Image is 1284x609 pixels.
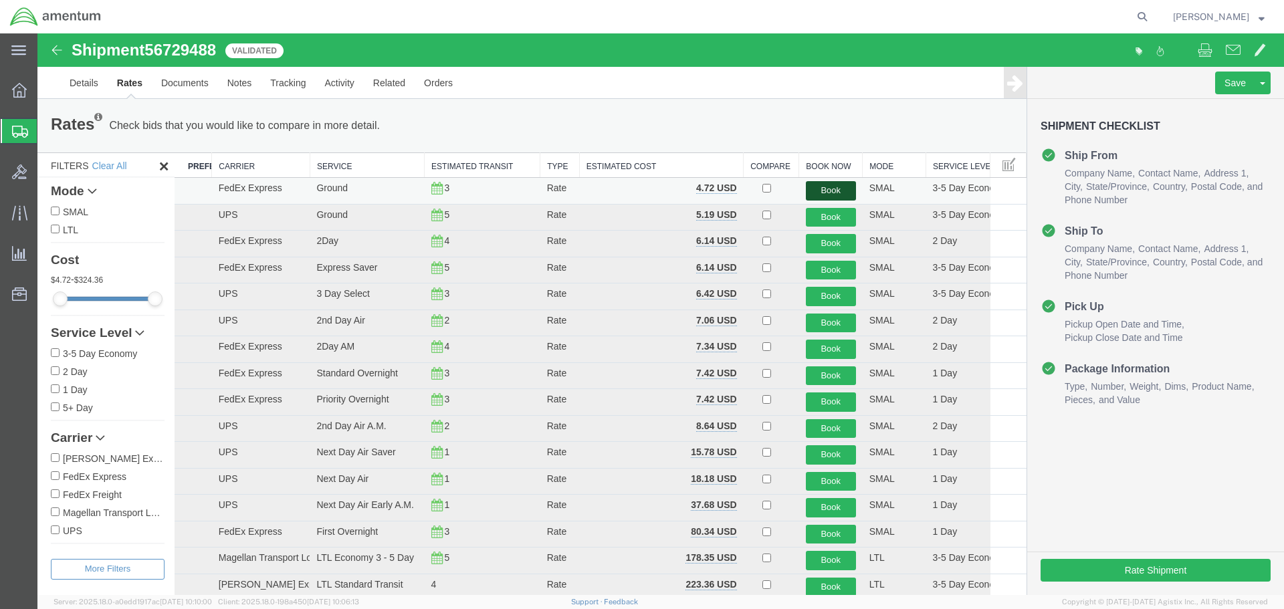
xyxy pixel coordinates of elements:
[503,197,542,224] td: Rate
[53,598,212,606] span: Server: 2025.18.0-a0edd1917ac
[218,598,359,606] span: Client: 2025.18.0-198a450
[960,120,984,144] button: Manage table columns
[1166,210,1211,221] span: Address 1
[387,144,503,171] td: 3
[13,242,33,251] span: 4.72
[307,598,359,606] span: [DATE] 10:06:13
[13,417,127,432] label: [PERSON_NAME] Express Lines
[1101,134,1163,145] span: Contact Name
[1101,210,1163,221] span: Contact Name
[272,356,387,382] td: Priority Overnight
[13,474,22,483] input: Magellan Transport Logistics
[768,412,819,431] button: Book
[825,356,889,382] td: SMAL
[768,227,819,247] button: Book
[387,329,503,356] td: 3
[13,435,127,450] label: FedEx Express
[1154,348,1216,358] span: Product Name
[387,250,503,277] td: 3
[160,598,212,606] span: [DATE] 10:10:00
[272,276,387,303] td: 2nd Day Air
[387,120,503,144] th: Estimated Transit: activate to sort column ascending
[1027,348,1050,358] span: Type
[825,276,889,303] td: SMAL
[387,514,503,541] td: 5
[272,250,387,277] td: 3 Day Select
[889,120,953,144] th: Service Level: activate to sort column ascending
[175,223,273,250] td: FedEx Express
[659,334,700,345] b: 7.42 USD
[1115,223,1150,234] span: Country
[1154,222,1225,235] li: and
[387,461,503,488] td: 1
[175,356,273,382] td: FedEx Express
[1172,9,1265,25] button: [PERSON_NAME]
[503,170,542,197] td: Rate
[175,540,273,567] td: [PERSON_NAME] Express Lines
[653,493,699,503] b: 80.34 USD
[825,144,889,171] td: SMAL
[13,438,22,447] input: FedEx Express
[1027,285,1147,296] span: Pickup Open Date and Time
[175,170,273,197] td: UPS
[1079,361,1103,372] span: Value
[659,360,700,371] b: 7.42 USD
[13,189,127,203] label: LTL
[706,120,762,144] th: Compare
[653,466,699,477] b: 37.68 USD
[387,487,503,514] td: 3
[13,492,22,501] input: UPS
[13,312,127,327] label: 3-5 Day Economy
[272,303,387,330] td: 2Day AM
[1027,237,1090,247] span: Phone Number
[13,330,127,345] label: 2 Day
[9,7,102,27] img: logo
[387,540,503,567] td: 4
[175,329,273,356] td: FedEx Express
[768,491,819,511] button: Book
[768,333,819,352] button: Book
[223,33,278,66] a: Tracking
[1027,148,1045,158] span: City
[13,471,127,486] label: Magellan Transport Logistics
[825,382,889,408] td: SMAL
[272,144,387,171] td: Ground
[1027,361,1058,372] span: Pieces
[648,545,699,556] b: 223.36 USD
[503,408,542,435] td: Rate
[825,303,889,330] td: SMAL
[503,487,542,514] td: Rate
[659,255,700,265] b: 6.42 USD
[13,170,127,185] label: SMAL
[13,173,22,182] input: SMAL
[1003,525,1233,548] button: Rate Shipment
[13,348,127,363] label: 1 Day
[825,408,889,435] td: SMAL
[1027,299,1146,310] span: Pickup Close Date and Time
[1049,222,1112,235] span: State/Province
[13,420,22,429] input: [PERSON_NAME] Express Lines
[55,127,90,138] a: Clear All
[175,144,273,171] td: FedEx Express
[13,333,22,342] input: 2 Day
[272,408,387,435] td: Next Day Air Saver
[13,351,22,360] input: 1 Day
[889,540,953,567] td: 3-5 Day Economy
[768,359,819,378] button: Book
[387,276,503,303] td: 2
[272,435,387,461] td: Next Day Air
[825,120,889,144] th: Mode: activate to sort column ascending
[503,303,542,330] td: Rate
[825,435,889,461] td: SMAL
[1027,223,1045,234] span: City
[542,120,706,144] th: Estimated Cost: activate to sort column ascending
[1027,134,1097,145] span: Company Name
[387,223,503,250] td: 5
[175,461,273,488] td: UPS
[825,514,889,541] td: LTL
[768,253,819,273] button: Book
[659,149,700,160] b: 4.72 USD
[1127,348,1151,358] span: Dims
[768,280,819,299] button: Book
